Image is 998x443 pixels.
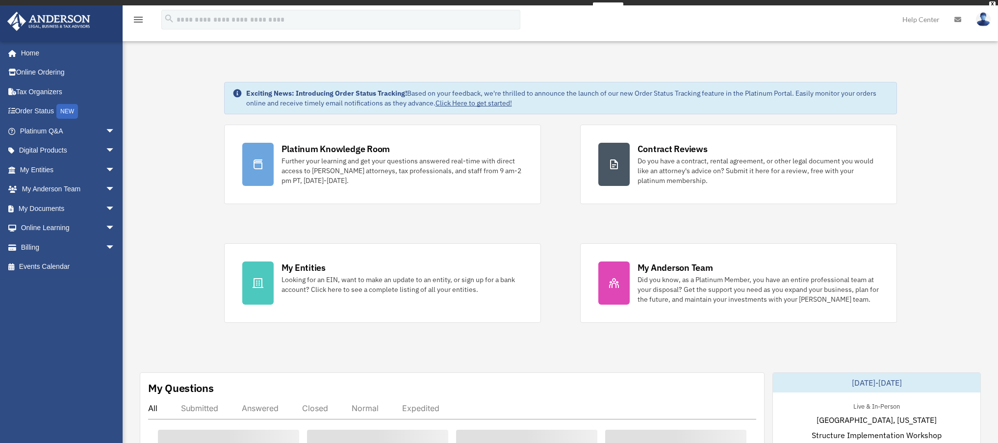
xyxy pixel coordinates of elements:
span: Structure Implementation Workshop [812,429,942,441]
a: Online Learningarrow_drop_down [7,218,130,238]
strong: Exciting News: Introducing Order Status Tracking! [246,89,407,98]
a: survey [593,2,623,14]
span: arrow_drop_down [105,180,125,200]
div: [DATE]-[DATE] [773,373,980,392]
div: My Anderson Team [638,261,713,274]
a: Contract Reviews Do you have a contract, rental agreement, or other legal document you would like... [580,125,897,204]
a: Tax Organizers [7,82,130,102]
a: Home [7,43,125,63]
div: Based on your feedback, we're thrilled to announce the launch of our new Order Status Tracking fe... [246,88,889,108]
div: Submitted [181,403,218,413]
div: Normal [352,403,379,413]
img: User Pic [976,12,991,26]
img: Anderson Advisors Platinum Portal [4,12,93,31]
span: arrow_drop_down [105,218,125,238]
div: Platinum Knowledge Room [281,143,390,155]
div: All [148,403,157,413]
a: Platinum Knowledge Room Further your learning and get your questions answered real-time with dire... [224,125,541,204]
div: Expedited [402,403,439,413]
span: arrow_drop_down [105,141,125,161]
div: close [989,1,996,7]
div: Further your learning and get your questions answered real-time with direct access to [PERSON_NAM... [281,156,523,185]
div: Contract Reviews [638,143,708,155]
div: NEW [56,104,78,119]
div: Do you have a contract, rental agreement, or other legal document you would like an attorney's ad... [638,156,879,185]
div: My Entities [281,261,326,274]
a: Platinum Q&Aarrow_drop_down [7,121,130,141]
a: Click Here to get started! [435,99,512,107]
div: Looking for an EIN, want to make an update to an entity, or sign up for a bank account? Click her... [281,275,523,294]
a: menu [132,17,144,26]
div: My Questions [148,381,214,395]
a: My Documentsarrow_drop_down [7,199,130,218]
a: Billingarrow_drop_down [7,237,130,257]
a: My Anderson Teamarrow_drop_down [7,180,130,199]
span: [GEOGRAPHIC_DATA], [US_STATE] [817,414,937,426]
div: Get a chance to win 6 months of Platinum for free just by filling out this [375,2,589,14]
span: arrow_drop_down [105,237,125,258]
div: Did you know, as a Platinum Member, you have an entire professional team at your disposal? Get th... [638,275,879,304]
i: menu [132,14,144,26]
a: Digital Productsarrow_drop_down [7,141,130,160]
a: Events Calendar [7,257,130,277]
span: arrow_drop_down [105,160,125,180]
span: arrow_drop_down [105,199,125,219]
a: Order StatusNEW [7,102,130,122]
i: search [164,13,175,24]
a: My Anderson Team Did you know, as a Platinum Member, you have an entire professional team at your... [580,243,897,323]
span: arrow_drop_down [105,121,125,141]
div: Answered [242,403,279,413]
a: Online Ordering [7,63,130,82]
div: Live & In-Person [845,400,908,411]
a: My Entities Looking for an EIN, want to make an update to an entity, or sign up for a bank accoun... [224,243,541,323]
div: Closed [302,403,328,413]
a: My Entitiesarrow_drop_down [7,160,130,180]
